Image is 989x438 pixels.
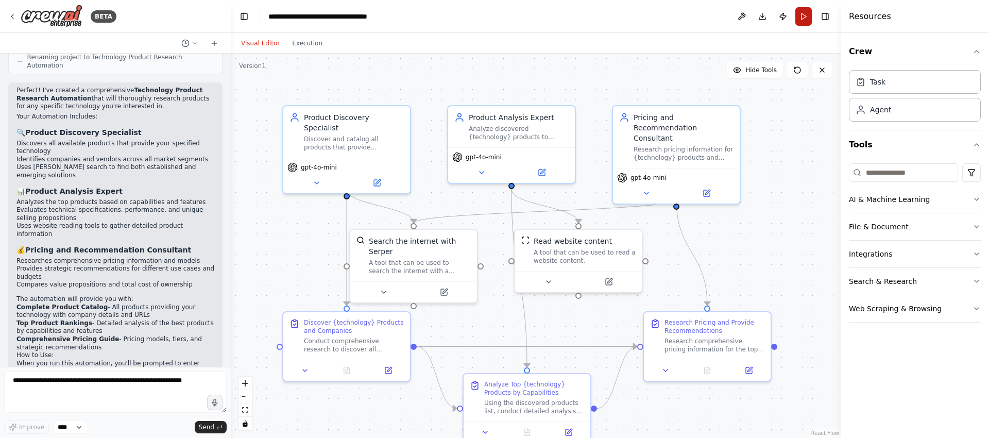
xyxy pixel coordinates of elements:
[469,125,569,141] div: Analyze discovered {technology} products to identify top performers based on capabilities, featur...
[16,156,214,164] li: Identifies companies and vendors across all market segments
[849,268,981,295] button: Search & Research
[268,11,384,22] nav: breadcrumb
[16,304,214,319] li: - All products providing your technology with company details and URLs
[484,399,584,415] div: Using the discovered products list, conduct detailed analysis to identify the top {technology} pr...
[16,206,214,222] li: Evaluates technical specifications, performance, and unique selling propositions
[325,364,369,377] button: No output available
[4,420,49,434] button: Improve
[643,311,772,382] div: Research Pricing and Provide RecommendationsResearch comprehensive pricing information for the to...
[16,140,214,156] li: Discovers all available products that provide your specified technology
[342,189,352,306] g: Edge from 37ce843f-f95b-487a-8df5-1cae1a64f661 to 7a158c41-4889-4f5b-9284-9fc2a0952acb
[16,245,214,255] h3: 💰
[195,421,227,433] button: Send
[21,5,82,28] img: Logo
[514,229,643,293] div: ScrapeWebsiteToolRead website contentA tool that can be used to read a website content.
[25,128,142,137] strong: Product Discovery Specialist
[634,112,734,143] div: Pricing and Recommendation Consultant
[521,236,530,244] img: ScrapeWebsiteTool
[16,87,214,111] p: Perfect! I've created a comprehensive that will thoroughly research products for any specific tec...
[534,248,636,265] div: A tool that can be used to read a website content.
[597,342,637,414] g: Edge from 4b3aa01f-ebd1-47b7-b97a-94e827e6459c to ad8f8654-1f3a-4cb8-bf5c-9bfededc1fdb
[745,66,777,74] span: Hide Tools
[301,163,337,172] span: gpt-4o-mini
[16,198,214,207] li: Analyzes the top products based on capabilities and features
[16,113,214,121] h2: Your Automation Includes:
[16,335,119,343] strong: Comprehensive Pricing Guide
[16,319,92,327] strong: Top Product Rankings
[369,236,471,257] div: Search the internet with Serper
[849,66,981,130] div: Crew
[727,62,783,78] button: Hide Tools
[408,199,681,223] g: Edge from 0cc33f0e-c3dc-46d8-adf2-b52d43b33add to 35a0e35d-d5a2-411a-94c2-1798e89e889a
[16,281,214,289] li: Compares value propositions and total cost of ownership
[282,105,411,194] div: Product Discovery SpecialistDiscover and catalog all products that provide {technology}, identify...
[370,364,406,377] button: Open in side panel
[238,417,252,430] button: toggle interactivity
[27,53,214,70] span: Renaming project to Technology Product Research Automation
[612,105,741,205] div: Pricing and Recommendation ConsultantResearch pricing information for {technology} products and p...
[16,351,214,360] h2: How to Use:
[849,213,981,240] button: File & Document
[19,423,44,431] span: Improve
[466,153,502,161] span: gpt-4o-mini
[369,259,471,275] div: A tool that can be used to search the internet with a search_query. Supports different search typ...
[677,187,736,199] button: Open in side panel
[282,311,411,382] div: Discover {technology} Products and CompaniesConduct comprehensive research to discover all availa...
[16,319,214,335] li: - Detailed analysis of the best products by capabilities and features
[870,105,891,115] div: Agent
[304,318,404,335] div: Discover {technology} Products and Companies
[634,145,734,162] div: Research pricing information for {technology} products and provide strategic recommendations base...
[506,189,584,223] g: Edge from e6b5241b-0859-449d-89eb-0ec2345796ac to fac7c4a7-5b55-4d2b-89a1-58c02b6a553f
[356,236,365,244] img: SerperDevTool
[25,187,123,195] strong: Product Analysis Expert
[534,236,612,246] div: Read website content
[177,37,202,49] button: Switch to previous chat
[849,159,981,331] div: Tools
[16,265,214,281] li: Provides strategic recommendations for different use cases and budgets
[811,430,839,436] a: React Flow attribution
[664,318,764,335] div: Research Pricing and Provide Recommendations
[206,37,223,49] button: Start a new chat
[16,335,214,351] li: - Pricing models, tiers, and strategic recommendations
[16,87,203,102] strong: Technology Product Research Automation
[849,10,891,23] h4: Resources
[304,337,404,353] div: Conduct comprehensive research to discover all available products that provide {technology}. Sear...
[16,295,214,304] h2: The automation will provide you with:
[849,130,981,159] button: Tools
[16,222,214,238] li: Uses website reading tools to gather detailed product information
[348,177,406,189] button: Open in side panel
[16,163,214,179] li: Uses [PERSON_NAME] search to find both established and emerging solutions
[818,9,832,24] button: Hide right sidebar
[469,112,569,123] div: Product Analysis Expert
[239,62,266,70] div: Version 1
[849,186,981,213] button: AI & Machine Learning
[349,229,478,304] div: SerperDevToolSearch the internet with SerperA tool that can be used to search the internet with a...
[506,189,532,367] g: Edge from e6b5241b-0859-449d-89eb-0ec2345796ac to 4b3aa01f-ebd1-47b7-b97a-94e827e6459c
[238,403,252,417] button: fit view
[417,342,637,352] g: Edge from 7a158c41-4889-4f5b-9284-9fc2a0952acb to ad8f8654-1f3a-4cb8-bf5c-9bfededc1fdb
[417,342,457,414] g: Edge from 7a158c41-4889-4f5b-9284-9fc2a0952acb to 4b3aa01f-ebd1-47b7-b97a-94e827e6459c
[199,423,214,431] span: Send
[16,257,214,265] li: Researches comprehensive pricing information and models
[849,295,981,322] button: Web Scraping & Browsing
[16,304,108,311] strong: Complete Product Catalog
[342,189,419,223] g: Edge from 37ce843f-f95b-487a-8df5-1cae1a64f661 to 35a0e35d-d5a2-411a-94c2-1798e89e889a
[235,37,286,49] button: Visual Editor
[849,37,981,66] button: Crew
[286,37,329,49] button: Execution
[484,380,584,397] div: Analyze Top {technology} Products by Capabilities
[447,105,576,184] div: Product Analysis ExpertAnalyze discovered {technology} products to identify top performers based ...
[304,135,404,151] div: Discover and catalog all products that provide {technology}, identifying the companies that sell ...
[16,186,214,196] h3: 📊
[664,337,764,353] div: Research comprehensive pricing information for the top {technology} products identified in the an...
[513,166,571,179] button: Open in side panel
[870,77,885,87] div: Task
[415,286,473,298] button: Open in side panel
[304,112,404,133] div: Product Discovery Specialist
[238,377,252,390] button: zoom in
[238,377,252,430] div: React Flow controls
[686,364,729,377] button: No output available
[237,9,251,24] button: Hide left sidebar
[16,360,214,384] p: When you run this automation, you'll be prompted to enter the you want to research. For example: ...
[630,174,667,182] span: gpt-4o-mini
